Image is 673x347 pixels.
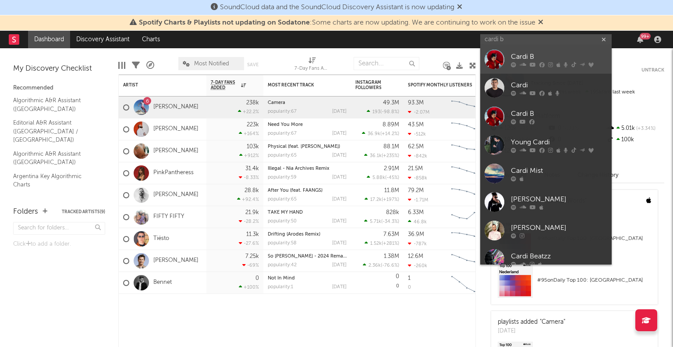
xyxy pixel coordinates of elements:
[408,263,427,268] div: -260k
[511,137,607,148] div: Young Cardi
[70,31,136,48] a: Discovery Assistant
[408,153,427,159] div: -842k
[367,109,399,114] div: ( )
[13,118,96,145] a: Editorial A&R Assistant ([GEOGRAPHIC_DATA] / [GEOGRAPHIC_DATA])
[540,319,565,325] a: "Camera"
[294,53,329,78] div: 7-Day Fans Added (7-Day Fans Added)
[368,263,381,268] span: 2.36k
[194,61,229,67] span: Most Notified
[364,218,399,224] div: ( )
[408,219,427,225] div: 46.8k
[365,197,399,202] div: ( )
[139,19,535,26] span: : Some charts are now updating. We are continuing to work on the issue
[268,122,303,127] a: Need You More
[268,175,297,180] div: popularity: 59
[355,272,399,293] div: 0
[383,100,399,106] div: 49.3M
[383,122,399,128] div: 8.89M
[242,262,259,268] div: -69 %
[268,276,295,281] a: Not In Mind
[372,175,385,180] span: 5.88k
[13,64,105,74] div: My Discovery Checklist
[511,109,607,119] div: Cardi B
[537,275,651,286] div: # 95 on Daily Top 100: [GEOGRAPHIC_DATA]
[480,74,612,102] a: Cardi
[383,154,398,158] span: +235 %
[332,263,347,268] div: [DATE]
[498,327,565,336] div: [DATE]
[13,172,96,190] a: Argentina Key Algorithmic Charts
[370,241,382,246] span: 1.52k
[480,45,612,74] a: Cardi B
[13,207,38,217] div: Folders
[332,153,347,158] div: [DATE]
[383,241,398,246] span: +281 %
[408,166,423,172] div: 21.5M
[153,147,198,155] a: [PERSON_NAME]
[332,131,347,136] div: [DATE]
[447,206,487,228] svg: Chart title
[268,254,351,259] a: So [PERSON_NAME] - 2024 Remaster
[408,109,429,115] div: -2.07M
[637,36,643,43] button: 99+
[408,254,423,259] div: 12.6M
[383,197,398,202] span: +197 %
[244,188,259,193] div: 28.8k
[153,104,198,111] a: [PERSON_NAME]
[447,140,487,162] svg: Chart title
[153,257,198,265] a: [PERSON_NAME]
[363,262,399,268] div: ( )
[245,254,259,259] div: 7.25k
[139,19,310,26] span: Spotify Charts & Playlists not updating on Sodatone
[268,153,297,158] div: popularity: 65
[511,194,607,205] div: [PERSON_NAME]
[211,80,239,90] span: 7-Day Fans Added
[383,144,399,150] div: 88.1M
[268,131,297,136] div: popularity: 67
[372,110,380,114] span: 193
[132,53,140,78] div: Filters
[408,82,474,88] div: Spotify Monthly Listeners
[268,197,297,202] div: popularity: 65
[383,219,398,224] span: -34.3 %
[268,144,347,149] div: Physical (feat. Troye Sivan)
[332,241,347,246] div: [DATE]
[268,82,333,88] div: Most Recent Track
[365,240,399,246] div: ( )
[491,263,658,304] a: #95onDaily Top 100: [GEOGRAPHIC_DATA]
[13,83,105,93] div: Recommended
[457,4,462,11] span: Dismiss
[480,159,612,188] a: Cardi Mist
[408,175,427,181] div: -858k
[268,241,297,246] div: popularity: 58
[294,64,329,74] div: 7-Day Fans Added (7-Day Fans Added)
[384,188,399,193] div: 11.8M
[247,122,259,128] div: 223k
[268,285,293,290] div: popularity: 1
[146,53,154,78] div: A&R Pipeline
[268,276,347,281] div: Not In Mind
[498,318,565,327] div: playlists added
[511,80,607,91] div: Cardi
[245,210,259,215] div: 21.9k
[408,275,411,281] div: 1
[370,219,381,224] span: 5.71k
[370,154,382,158] span: 36.1k
[447,162,487,184] svg: Chart title
[268,144,340,149] a: Physical (feat. [PERSON_NAME])
[480,131,612,159] a: Young Cardi
[382,132,398,136] span: +14.2 %
[247,144,259,150] div: 103k
[362,131,399,136] div: ( )
[332,175,347,180] div: [DATE]
[447,250,487,272] svg: Chart title
[368,132,380,136] span: 36.9k
[480,34,612,45] input: Search for artists
[268,263,297,268] div: popularity: 42
[153,279,172,286] a: Bennet
[408,188,424,193] div: 79.2M
[480,102,612,131] a: Cardi B
[220,4,454,11] span: SoundCloud data and the SoundCloud Discovery Assistant is now updating
[382,110,398,114] span: -98.8 %
[268,188,322,193] a: After You (feat. FAANGS)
